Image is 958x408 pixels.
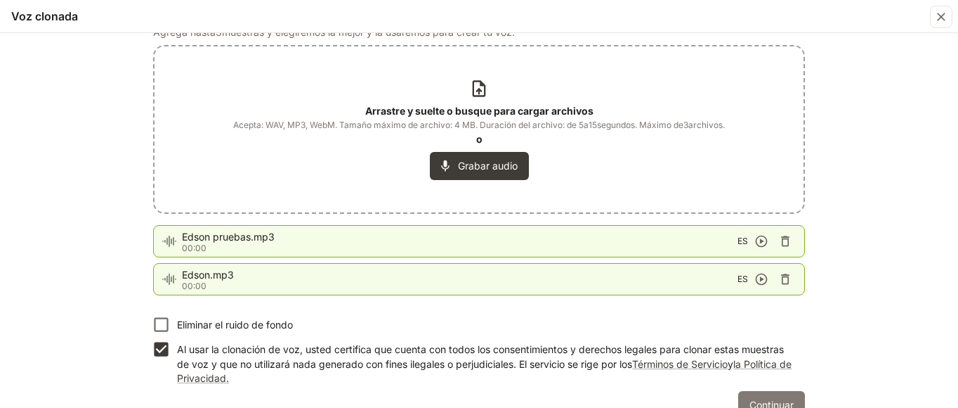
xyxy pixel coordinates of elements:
[233,120,577,130] font: Acepta: WAV, MP3, WebM. Tamaño máximo de archivo: 4 MB. Duración del archivo: de
[430,152,529,180] button: Grabar audio
[597,120,683,130] font: segundos. Máximo de
[182,231,275,243] font: Edson pruebas.mp3
[182,281,206,291] font: 00:00
[737,236,748,246] font: ES
[737,274,748,284] font: ES
[177,343,784,369] font: Al usar la clonación de voz, usted certifica que cuenta con todos los consentimientos y derechos ...
[579,120,584,130] font: 5
[11,9,78,23] font: Voz clonada
[632,358,728,370] a: Términos de Servicio
[584,120,589,130] font: a
[728,358,733,370] font: y
[177,358,792,384] a: la Política de Privacidad.
[688,120,725,130] font: archivos.
[365,105,593,117] font: Arrastre y suelte o busque para cargar archivos
[182,243,206,253] font: 00:00
[589,120,597,130] font: 15
[458,160,518,172] font: Grabar audio
[683,120,688,130] font: 3
[182,269,234,281] font: Edson.mp3
[177,319,293,331] font: Eliminar el ruido de fondo
[476,133,483,145] font: o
